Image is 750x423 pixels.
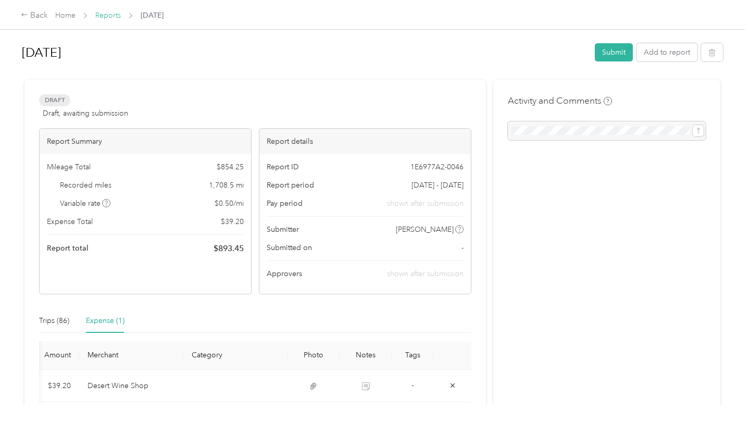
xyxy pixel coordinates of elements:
td: - [392,370,433,402]
span: $ 39.20 [221,216,244,227]
span: Recorded miles [60,180,111,191]
span: Report period [267,180,314,191]
span: $ 893.45 [214,242,244,255]
div: Report details [259,129,471,154]
span: Approvers [267,268,302,279]
th: Merchant [79,341,183,370]
td: Desert Wine Shop [79,370,183,402]
div: Expense (1) [86,315,124,327]
span: 1E6977A2-0046 [410,161,464,172]
button: Add to report [636,43,697,61]
span: Submitter [267,224,299,235]
span: shown after submission [387,269,464,278]
span: [PERSON_NAME] [396,224,454,235]
span: [DATE] - [DATE] [411,180,464,191]
th: Tags [392,341,433,370]
span: Submitted on [267,242,312,253]
span: - [411,381,414,390]
h1: Sep 2025 [22,40,587,65]
span: - [461,242,464,253]
div: Back [21,9,48,22]
div: Trips (86) [39,315,69,327]
iframe: Everlance-gr Chat Button Frame [692,365,750,423]
th: Category [183,341,287,370]
span: $ 0.50 / mi [215,198,244,209]
a: Reports [95,11,121,20]
a: Home [55,11,76,20]
span: Report total [47,243,89,254]
span: Report ID [267,161,299,172]
button: Submit [595,43,633,61]
span: Mileage Total [47,161,91,172]
span: Expense Total [47,216,93,227]
th: Photo [287,341,340,370]
span: Draft, awaiting submission [43,108,128,119]
th: Notes [340,341,392,370]
span: 1,708.5 mi [209,180,244,191]
h4: Activity and Comments [508,94,612,107]
th: Amount [11,341,79,370]
span: Variable rate [60,198,111,209]
span: Pay period [267,198,303,209]
span: $ 854.25 [217,161,244,172]
div: Report Summary [40,129,251,154]
span: shown after submission [387,198,464,209]
div: Tags [400,351,425,359]
td: $39.20 [11,370,79,402]
span: [DATE] [141,10,164,21]
span: Draft [39,94,70,106]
